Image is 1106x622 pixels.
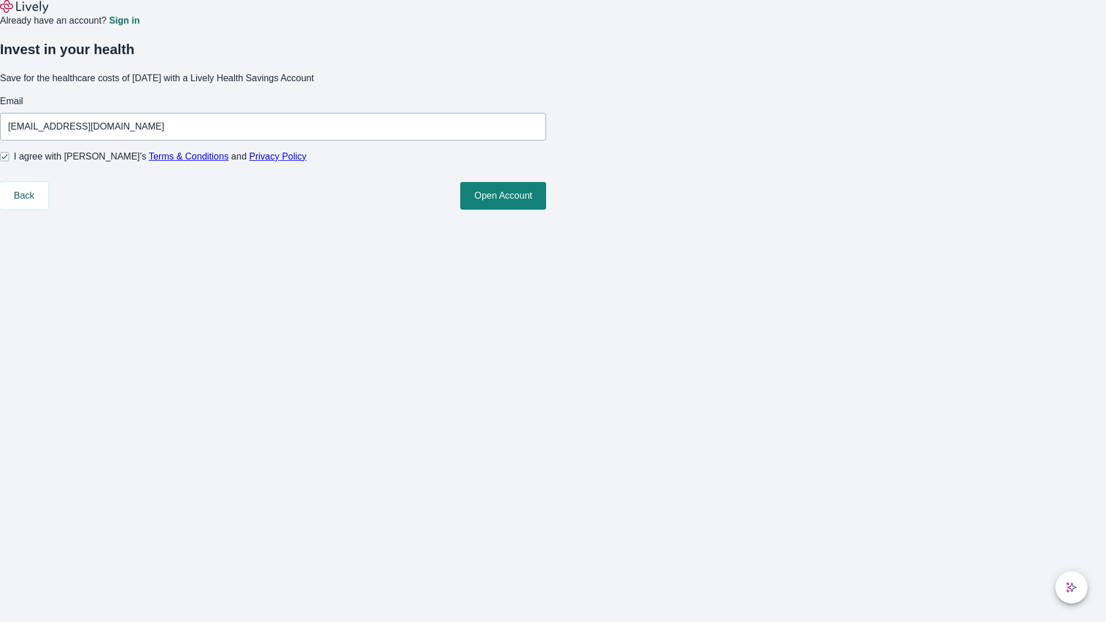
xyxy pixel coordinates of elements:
svg: Lively AI Assistant [1066,582,1077,593]
a: Privacy Policy [249,151,307,161]
a: Terms & Conditions [149,151,229,161]
button: chat [1055,571,1088,604]
button: Open Account [460,182,546,210]
span: I agree with [PERSON_NAME]’s and [14,150,306,164]
a: Sign in [109,16,139,25]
